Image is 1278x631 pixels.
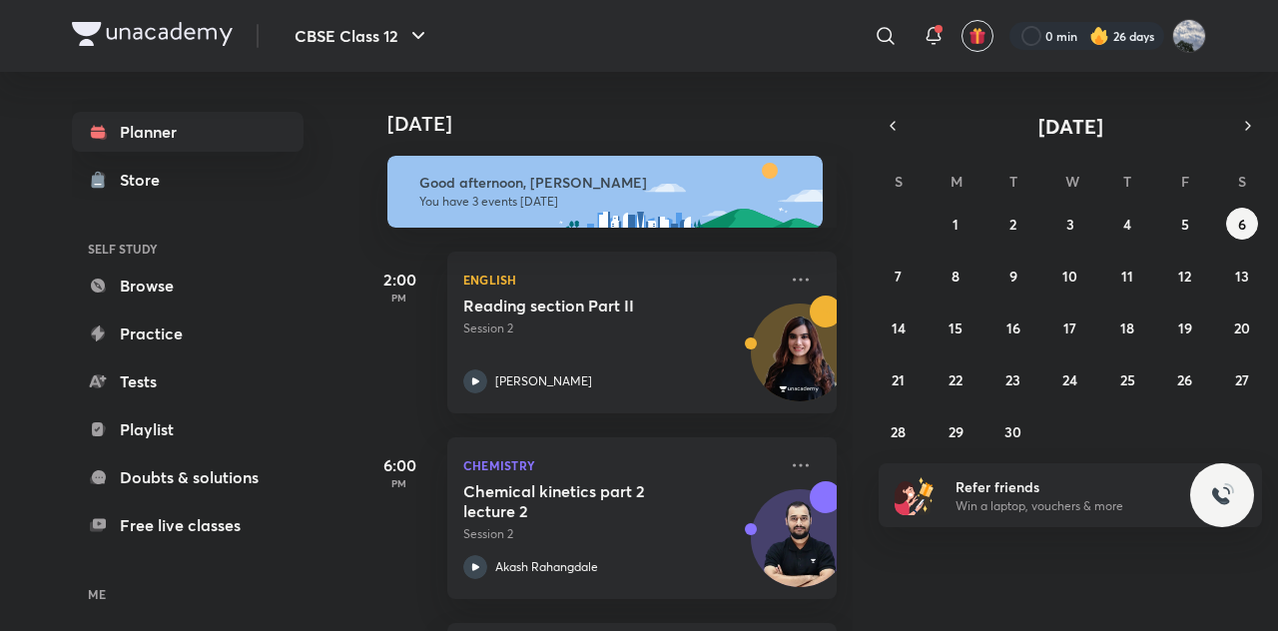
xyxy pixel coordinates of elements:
abbr: Tuesday [1009,172,1017,191]
a: Playlist [72,409,304,449]
p: Akash Rahangdale [495,558,598,576]
abbr: September 6, 2025 [1238,215,1246,234]
abbr: Sunday [895,172,903,191]
button: September 16, 2025 [997,312,1029,343]
abbr: September 7, 2025 [895,267,902,286]
button: September 14, 2025 [883,312,915,343]
button: September 3, 2025 [1054,208,1086,240]
p: Win a laptop, vouchers & more [956,497,1201,515]
h5: 2:00 [359,268,439,292]
abbr: Friday [1181,172,1189,191]
img: referral [895,475,935,515]
button: September 11, 2025 [1111,260,1143,292]
p: Session 2 [463,319,777,337]
abbr: Saturday [1238,172,1246,191]
p: English [463,268,777,292]
abbr: September 26, 2025 [1177,370,1192,389]
div: Store [120,168,172,192]
button: September 13, 2025 [1226,260,1258,292]
button: September 22, 2025 [940,363,971,395]
abbr: September 19, 2025 [1178,318,1192,337]
abbr: September 28, 2025 [891,422,906,441]
button: September 4, 2025 [1111,208,1143,240]
h4: [DATE] [387,112,857,136]
abbr: September 8, 2025 [952,267,959,286]
button: September 17, 2025 [1054,312,1086,343]
span: [DATE] [1038,113,1103,140]
button: September 18, 2025 [1111,312,1143,343]
abbr: September 5, 2025 [1181,215,1189,234]
abbr: September 11, 2025 [1121,267,1133,286]
h6: Good afternoon, [PERSON_NAME] [419,174,805,192]
abbr: September 15, 2025 [949,318,962,337]
a: Browse [72,266,304,306]
button: September 5, 2025 [1169,208,1201,240]
button: [DATE] [907,112,1234,140]
abbr: September 10, 2025 [1062,267,1077,286]
a: Practice [72,314,304,353]
button: September 19, 2025 [1169,312,1201,343]
h6: SELF STUDY [72,232,304,266]
button: September 24, 2025 [1054,363,1086,395]
p: [PERSON_NAME] [495,372,592,390]
button: September 27, 2025 [1226,363,1258,395]
button: September 25, 2025 [1111,363,1143,395]
button: September 21, 2025 [883,363,915,395]
abbr: September 3, 2025 [1066,215,1074,234]
button: September 2, 2025 [997,208,1029,240]
abbr: September 1, 2025 [953,215,958,234]
abbr: September 20, 2025 [1234,318,1250,337]
p: You have 3 events [DATE] [419,194,805,210]
abbr: September 14, 2025 [892,318,906,337]
button: September 29, 2025 [940,415,971,447]
abbr: September 27, 2025 [1235,370,1249,389]
img: Company Logo [72,22,233,46]
img: ttu [1210,483,1234,507]
img: streak [1089,26,1109,46]
button: September 1, 2025 [940,208,971,240]
h6: ME [72,577,304,611]
abbr: Monday [951,172,962,191]
button: September 12, 2025 [1169,260,1201,292]
a: Doubts & solutions [72,457,304,497]
a: Free live classes [72,505,304,545]
abbr: September 16, 2025 [1006,318,1020,337]
abbr: September 24, 2025 [1062,370,1077,389]
abbr: Thursday [1123,172,1131,191]
button: CBSE Class 12 [283,16,442,56]
a: Planner [72,112,304,152]
button: September 28, 2025 [883,415,915,447]
button: avatar [961,20,993,52]
abbr: Wednesday [1065,172,1079,191]
button: September 6, 2025 [1226,208,1258,240]
h5: 6:00 [359,453,439,477]
abbr: September 29, 2025 [949,422,963,441]
abbr: September 9, 2025 [1009,267,1017,286]
button: September 9, 2025 [997,260,1029,292]
img: Avatar [752,500,848,596]
abbr: September 13, 2025 [1235,267,1249,286]
button: September 20, 2025 [1226,312,1258,343]
h5: Chemical kinetics part 2 lecture 2 [463,481,712,521]
button: September 8, 2025 [940,260,971,292]
img: avatar [968,27,986,45]
abbr: September 17, 2025 [1063,318,1076,337]
p: PM [359,292,439,304]
abbr: September 18, 2025 [1120,318,1134,337]
img: Arihant [1172,19,1206,53]
button: September 15, 2025 [940,312,971,343]
abbr: September 22, 2025 [949,370,962,389]
abbr: September 30, 2025 [1004,422,1021,441]
button: September 7, 2025 [883,260,915,292]
p: Session 2 [463,525,777,543]
img: Avatar [752,315,848,410]
abbr: September 2, 2025 [1009,215,1016,234]
button: September 30, 2025 [997,415,1029,447]
abbr: September 12, 2025 [1178,267,1191,286]
abbr: September 21, 2025 [892,370,905,389]
abbr: September 4, 2025 [1123,215,1131,234]
a: Company Logo [72,22,233,51]
button: September 26, 2025 [1169,363,1201,395]
h6: Refer friends [956,476,1201,497]
img: afternoon [387,156,823,228]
